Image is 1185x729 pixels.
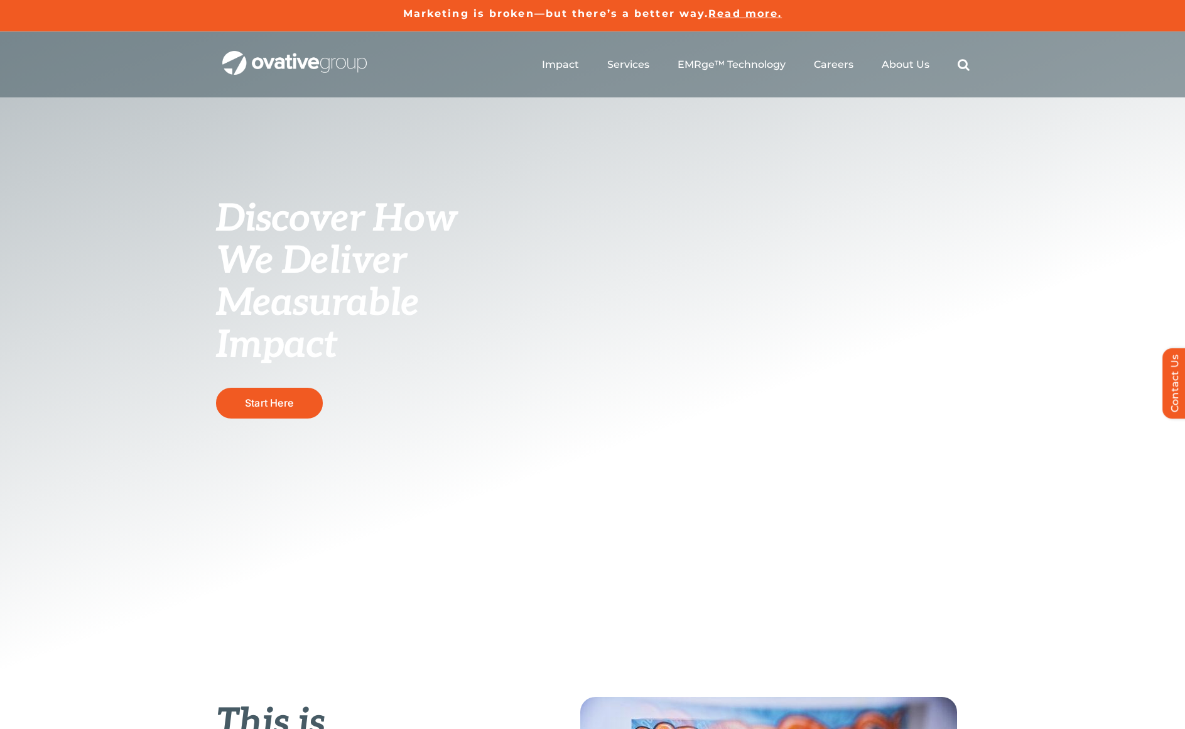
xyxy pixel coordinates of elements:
[678,58,786,71] a: EMRge™ Technology
[882,58,929,71] a: About Us
[814,58,853,71] a: Careers
[216,239,419,368] span: We Deliver Measurable Impact
[542,45,970,85] nav: Menu
[403,8,709,19] a: Marketing is broken—but there’s a better way.
[708,8,782,19] a: Read more.
[216,197,457,242] span: Discover How
[216,388,323,419] a: Start Here
[542,58,579,71] a: Impact
[958,58,970,71] a: Search
[245,397,293,409] span: Start Here
[222,50,367,62] a: OG_Full_horizontal_WHT
[607,58,649,71] a: Services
